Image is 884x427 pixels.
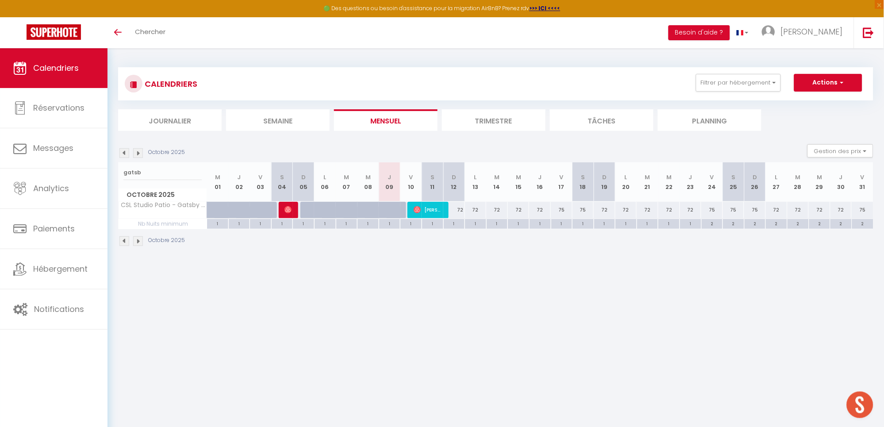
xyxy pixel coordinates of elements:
[753,173,757,181] abbr: D
[852,162,873,202] th: 31
[414,201,442,218] span: [PERSON_NAME]
[538,173,542,181] abbr: J
[602,173,607,181] abbr: D
[400,162,422,202] th: 10
[781,26,843,37] span: [PERSON_NAME]
[229,219,250,227] div: 1
[775,173,778,181] abbr: L
[744,202,766,218] div: 75
[336,162,357,202] th: 07
[573,202,594,218] div: 75
[637,162,658,202] th: 21
[486,202,508,218] div: 72
[615,202,637,218] div: 72
[658,219,680,227] div: 1
[594,202,615,218] div: 72
[551,162,573,202] th: 17
[847,392,873,418] div: Ouvrir le chat
[324,173,327,181] abbr: L
[701,162,723,202] th: 24
[615,162,637,202] th: 20
[766,162,788,202] th: 27
[334,109,438,131] li: Mensuel
[452,173,456,181] abbr: D
[809,202,830,218] div: 72
[474,173,477,181] abbr: L
[508,219,529,227] div: 1
[487,219,508,227] div: 1
[430,173,434,181] abbr: S
[551,202,573,218] div: 75
[33,142,73,154] span: Messages
[422,219,443,227] div: 1
[625,173,627,181] abbr: L
[809,219,830,227] div: 2
[443,202,465,218] div: 72
[701,202,723,218] div: 75
[120,202,208,208] span: CSL Studio Patio - Gatsby à la Mer IsaDom
[796,173,801,181] abbr: M
[560,173,564,181] abbr: V
[529,162,551,202] th: 16
[594,162,615,202] th: 19
[745,219,766,227] div: 2
[135,27,165,36] span: Chercher
[357,219,379,227] div: 1
[809,162,830,202] th: 29
[365,173,371,181] abbr: M
[766,202,788,218] div: 72
[744,162,766,202] th: 26
[119,219,207,229] span: Nb Nuits minimum
[573,219,594,227] div: 1
[696,74,781,92] button: Filtrer par hébergement
[379,219,400,227] div: 1
[529,202,551,218] div: 72
[293,219,314,227] div: 1
[486,162,508,202] th: 14
[357,162,379,202] th: 08
[27,24,81,40] img: Super Booking
[207,219,228,227] div: 1
[669,25,730,40] button: Besoin d'aide ?
[495,173,500,181] abbr: M
[409,173,413,181] abbr: V
[33,263,88,274] span: Hébergement
[293,162,315,202] th: 05
[237,173,241,181] abbr: J
[516,173,521,181] abbr: M
[550,109,653,131] li: Tâches
[637,219,658,227] div: 1
[530,4,561,12] a: >>> ICI <<<<
[732,173,736,181] abbr: S
[123,165,202,181] input: Rechercher un logement...
[226,109,330,131] li: Semaine
[645,173,650,181] abbr: M
[680,202,702,218] div: 72
[119,188,207,201] span: Octobre 2025
[615,219,637,227] div: 1
[508,202,530,218] div: 72
[830,202,852,218] div: 72
[272,219,293,227] div: 1
[250,219,271,227] div: 1
[861,173,865,181] abbr: V
[680,162,702,202] th: 23
[465,202,487,218] div: 72
[830,219,852,227] div: 2
[128,17,172,48] a: Chercher
[301,173,306,181] abbr: D
[723,162,745,202] th: 25
[315,219,336,227] div: 1
[258,173,262,181] abbr: V
[723,219,744,227] div: 2
[207,162,229,202] th: 01
[508,162,530,202] th: 15
[33,62,79,73] span: Calendriers
[581,173,585,181] abbr: S
[710,173,714,181] abbr: V
[34,304,84,315] span: Notifications
[594,219,615,227] div: 1
[689,173,692,181] abbr: J
[852,202,873,218] div: 75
